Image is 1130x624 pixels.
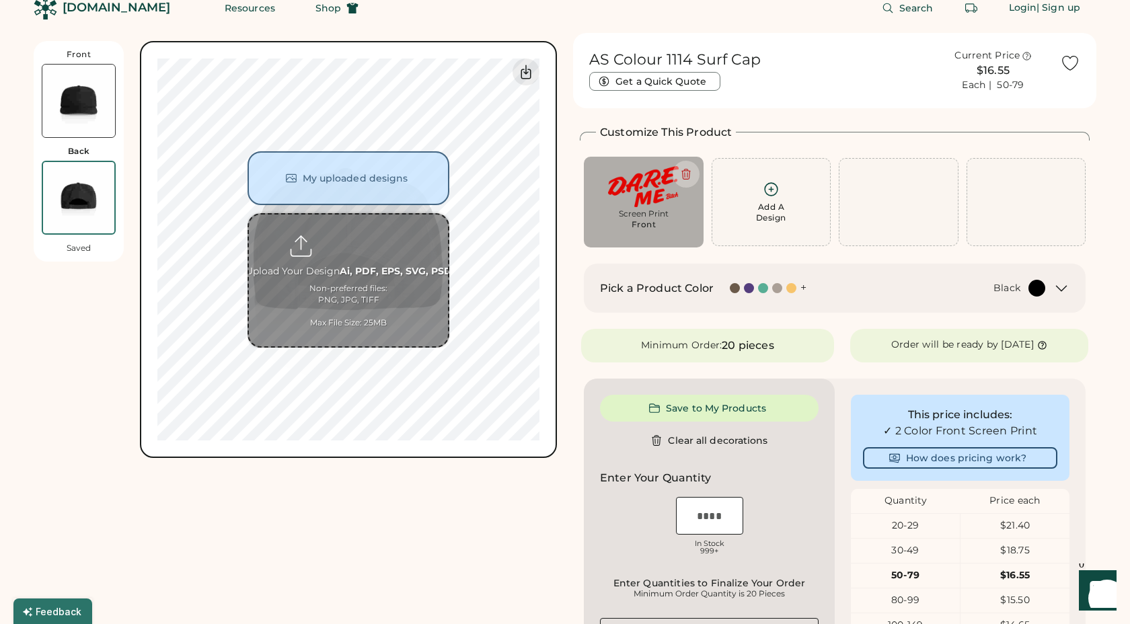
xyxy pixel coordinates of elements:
button: Get a Quick Quote [589,72,720,91]
button: Delete this decoration. [673,161,700,188]
div: ✓ 2 Color Front Screen Print [863,423,1057,439]
button: How does pricing work? [863,447,1057,469]
img: Hat idea (2).jpg [593,166,694,207]
div: Price each [961,494,1070,508]
div: $16.55 [961,569,1069,582]
div: 80-99 [851,594,960,607]
div: Front [67,49,91,60]
span: Shop [315,3,341,13]
div: $21.40 [961,519,1069,533]
div: Saved [67,243,91,253]
div: 30-49 [851,544,960,557]
div: In Stock 999+ [676,540,743,555]
div: Download Back Mockup [513,58,539,85]
div: Each | 50-79 [962,79,1024,92]
div: 20 pieces [722,338,774,354]
div: Minimum Order: [641,339,722,352]
div: 20-29 [851,519,960,533]
h2: Customize This Product [600,124,732,141]
h2: Pick a Product Color [600,280,714,297]
div: $15.50 [961,594,1069,607]
button: Save to My Products [600,395,819,422]
img: AS Colour 1114 Black Back Thumbnail [43,162,114,233]
div: Screen Print [593,208,694,219]
div: 50-79 [851,569,960,582]
div: Black [993,282,1020,295]
h1: AS Colour 1114 Surf Cap [589,50,761,69]
div: $18.75 [961,544,1069,557]
div: [DATE] [1001,338,1034,352]
div: Minimum Order Quantity is 20 Pieces [604,588,815,599]
div: Enter Quantities to Finalize Your Order [604,578,815,588]
div: Login [1009,1,1037,15]
span: Search [899,3,934,13]
div: Order will be ready by [891,338,999,352]
button: My uploaded designs [248,151,449,205]
div: This price includes: [863,407,1057,423]
img: AS Colour 1114 Black Front Thumbnail [42,65,115,137]
div: $16.55 [934,63,1052,79]
button: Clear all decorations [600,427,819,454]
div: Quantity [851,494,961,508]
h2: Enter Your Quantity [600,470,711,486]
div: + [800,280,806,295]
div: Add A Design [756,202,786,223]
iframe: Front Chat [1066,563,1124,621]
div: Back [68,146,90,157]
div: | Sign up [1037,1,1080,15]
div: Current Price [954,49,1020,63]
div: Front [632,219,656,230]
